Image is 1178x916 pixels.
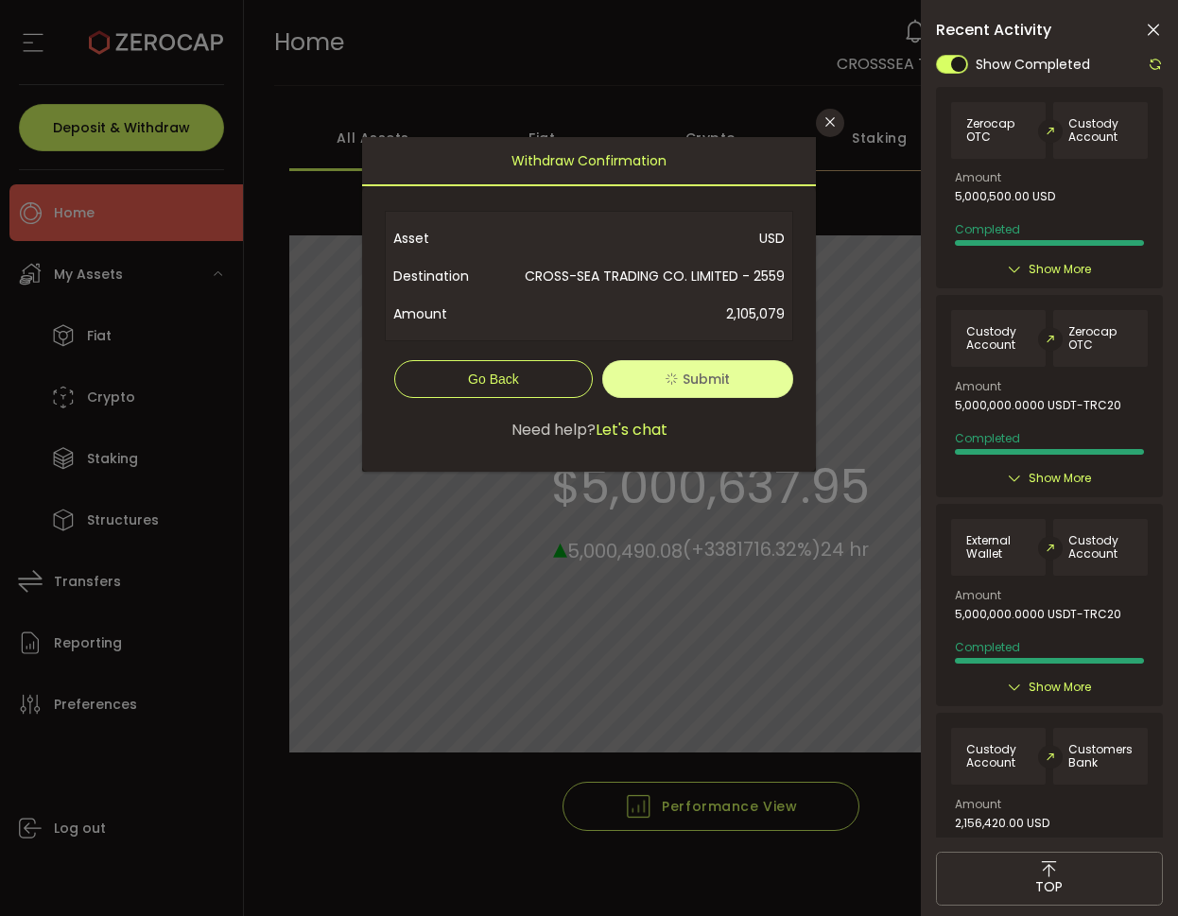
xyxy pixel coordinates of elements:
[955,172,1001,183] span: Amount
[955,221,1020,237] span: Completed
[513,257,785,295] span: CROSS-SEA TRADING CO. LIMITED - 2559
[1029,469,1091,488] span: Show More
[955,399,1121,412] span: 5,000,000.0000 USDT-TRC20
[1068,117,1133,144] span: Custody Account
[955,590,1001,601] span: Amount
[951,712,1178,916] iframe: Chat Widget
[362,137,816,471] div: dialog
[511,137,667,184] span: Withdraw Confirmation
[955,608,1121,621] span: 5,000,000.0000 USDT-TRC20
[816,109,844,137] button: Close
[513,295,785,333] span: 2,105,079
[1068,534,1133,561] span: Custody Account
[511,419,596,441] span: Need help?
[955,430,1020,446] span: Completed
[976,55,1090,75] span: Show Completed
[394,360,593,398] button: Go Back
[951,712,1178,916] div: 聊天小工具
[955,190,1055,203] span: 5,000,500.00 USD
[966,117,1031,144] span: Zerocap OTC
[936,23,1051,38] span: Recent Activity
[393,257,513,295] span: Destination
[955,381,1001,392] span: Amount
[1029,260,1091,279] span: Show More
[513,219,785,257] span: USD
[955,639,1020,655] span: Completed
[393,295,513,333] span: Amount
[1029,678,1091,697] span: Show More
[596,419,667,441] span: Let's chat
[966,534,1031,561] span: External Wallet
[393,219,513,257] span: Asset
[468,372,519,387] span: Go Back
[1068,325,1133,352] span: Zerocap OTC
[966,325,1031,352] span: Custody Account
